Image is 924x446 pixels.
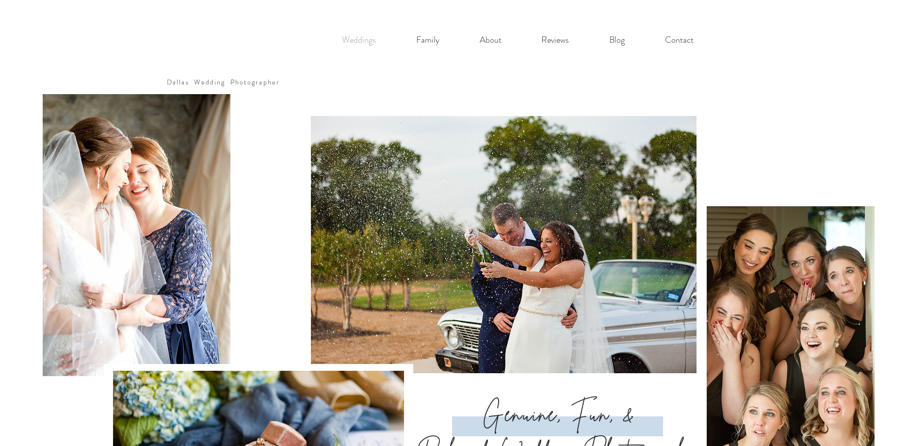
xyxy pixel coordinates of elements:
a: About [460,30,521,50]
a: Blog [589,30,645,50]
p: Family [411,30,444,50]
img: A genuine connection between the mother of the bride and the bride herself as they are getting re... [43,94,230,376]
nav: Site [322,30,714,50]
p: Reviews [536,30,574,50]
p: Contact [660,30,698,50]
p: About [475,30,506,50]
a: Reviews [521,30,589,50]
img: A fun candid photo from a dallas wedding reception featuring the wedding couple popping a bottle ... [311,116,697,373]
a: Dallas Wedding Photographer [167,77,280,87]
p: Blog [604,30,630,50]
a: Contact [645,30,714,50]
a: Family [396,30,460,50]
